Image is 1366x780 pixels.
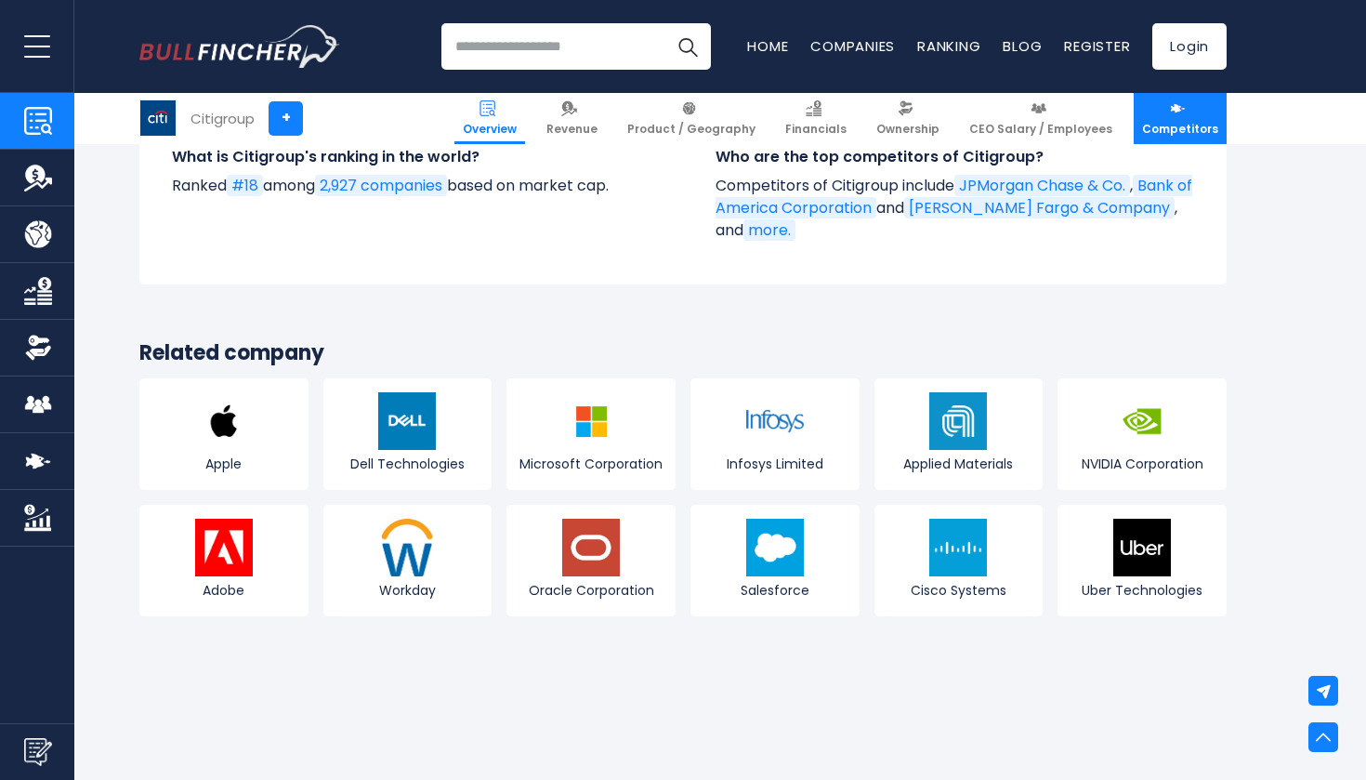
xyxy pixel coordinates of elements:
a: Salesforce [690,505,860,616]
h3: Related company [139,340,1227,367]
img: C logo [140,100,176,136]
a: Ownership [868,93,948,144]
img: Bullfincher logo [139,25,340,68]
span: Ownership [876,122,939,137]
a: Infosys Limited [690,378,860,490]
a: Companies [810,36,895,56]
a: Home [747,36,788,56]
a: Workday [323,505,493,616]
a: Register [1064,36,1130,56]
span: Adobe [144,582,304,599]
a: Product / Geography [619,93,764,144]
img: Ownership [24,334,52,362]
a: Oracle Corporation [506,505,676,616]
span: Revenue [546,122,598,137]
img: AMAT logo [929,392,987,450]
span: Applied Materials [879,456,1039,472]
span: Microsoft Corporation [511,456,671,472]
a: Apple [139,378,309,490]
span: Product / Geography [627,122,755,137]
a: [PERSON_NAME] Fargo & Company [904,197,1175,218]
span: Infosys Limited [695,456,855,472]
a: Dell Technologies [323,378,493,490]
a: Bank of America Corporation [716,175,1192,218]
a: JPMorgan Chase & Co. [954,175,1130,196]
a: Revenue [538,93,606,144]
span: Cisco Systems [879,582,1039,599]
a: Uber Technologies [1057,505,1227,616]
a: Overview [454,93,525,144]
a: Applied Materials [874,378,1044,490]
img: ADBE logo [195,519,253,576]
div: Citigroup [190,108,255,129]
a: Login [1152,23,1227,70]
img: AAPL logo [195,392,253,450]
img: UBER logo [1113,519,1171,576]
img: ORCL logo [562,519,620,576]
a: Adobe [139,505,309,616]
span: Uber Technologies [1062,582,1222,599]
h4: Who are the top competitors of Citigroup? [716,147,1194,167]
img: MSFT logo [562,392,620,450]
img: NVDA logo [1113,392,1171,450]
a: Microsoft Corporation [506,378,676,490]
a: #18 [227,175,263,196]
h4: What is Citigroup's ranking in the world? [172,147,650,167]
a: Go to homepage [139,25,339,68]
img: WDAY logo [378,519,436,576]
a: NVIDIA Corporation [1057,378,1227,490]
a: + [269,101,303,136]
p: Ranked among based on market cap. [172,175,650,197]
p: Competitors of Citigroup include , and , and [716,175,1194,242]
a: Ranking [917,36,980,56]
span: Apple [144,456,304,472]
a: CEO Salary / Employees [961,93,1121,144]
img: CSCO logo [929,519,987,576]
a: 2,927 companies [315,175,447,196]
a: more. [743,219,795,241]
span: Salesforce [695,582,855,599]
span: Dell Technologies [328,456,488,472]
span: NVIDIA Corporation [1062,456,1222,472]
img: DELL logo [378,392,436,450]
a: Cisco Systems [874,505,1044,616]
img: INFY logo [746,392,804,450]
button: Search [664,23,711,70]
a: Blog [1003,36,1042,56]
img: CRM logo [746,519,804,576]
span: Workday [328,582,488,599]
a: Financials [777,93,855,144]
span: Oracle Corporation [511,582,671,599]
span: CEO Salary / Employees [969,122,1112,137]
span: Competitors [1142,122,1218,137]
span: Financials [785,122,847,137]
span: Overview [463,122,517,137]
a: Competitors [1134,93,1227,144]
